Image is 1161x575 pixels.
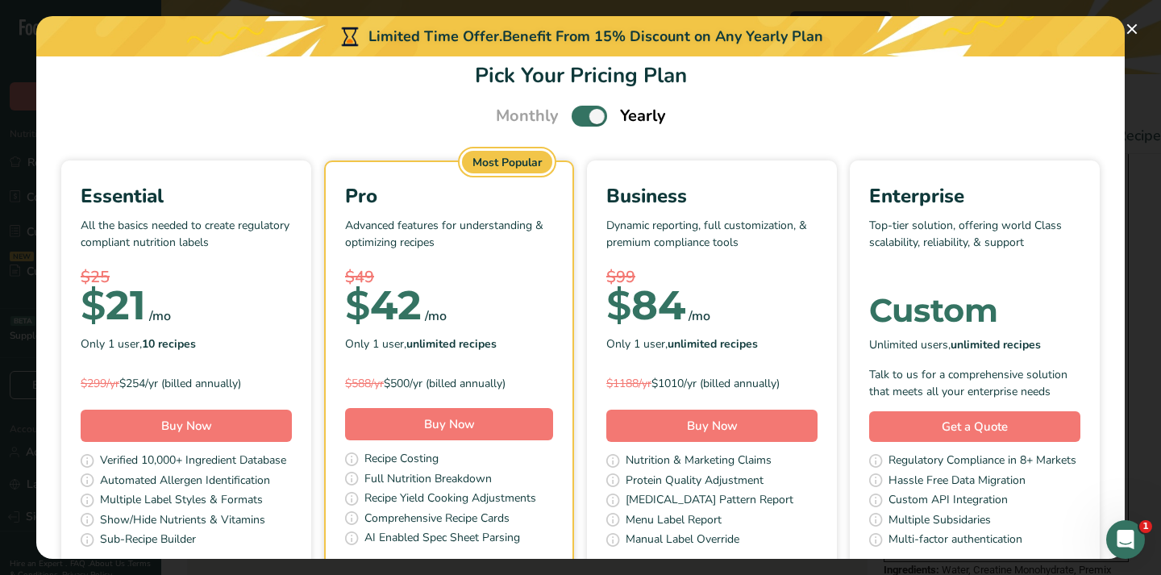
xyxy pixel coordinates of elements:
p: Dynamic reporting, full customization, & premium compliance tools [606,217,818,265]
div: $500/yr (billed annually) [345,375,553,392]
span: Buy Now [424,416,475,432]
div: $254/yr (billed annually) [81,375,292,392]
div: Enterprise [869,181,1080,210]
div: 21 [81,290,146,322]
span: Multi-factor authentication [888,531,1022,551]
span: Get a Quote [942,418,1008,436]
span: Manual Label Override [626,531,739,551]
span: Recipe Yield Cooking Adjustments [364,490,536,510]
span: Only 1 user, [345,335,497,352]
span: Monthly [496,104,559,128]
span: Yearly [620,104,666,128]
span: Show/Hide Nutrients & Vitamins [100,511,265,531]
span: Unlimited users, [869,336,1041,353]
span: $ [606,281,631,330]
span: Full Nutrition Breakdown [364,470,492,490]
span: $588/yr [345,376,384,391]
span: Protein Quality Adjustment [626,472,764,492]
iframe: Intercom live chat [1106,520,1145,559]
button: Buy Now [606,410,818,442]
div: Essential [81,181,292,210]
button: Buy Now [345,408,553,440]
div: Talk to us for a comprehensive solution that meets all your enterprise needs [869,366,1080,400]
span: Automated Allergen Identification [100,472,270,492]
p: Top-tier solution, offering world Class scalability, reliability, & support [869,217,1080,265]
span: Regulatory Compliance in 8+ Markets [888,452,1076,472]
div: Pro [345,181,553,210]
div: $25 [81,265,292,290]
button: Buy Now [81,410,292,442]
span: Menu Label Report [626,511,722,531]
div: $1010/yr (billed annually) [606,375,818,392]
span: Multiple Subsidaries [888,511,991,531]
span: Custom API Integration [888,491,1008,511]
b: 10 recipes [142,336,196,352]
span: Multiple Label Styles & Formats [100,491,263,511]
div: /mo [689,306,710,326]
a: See All Features [326,559,572,573]
span: Sub-Recipe Builder [100,531,196,551]
span: $ [345,281,370,330]
a: Get a Quote [869,411,1080,443]
div: $49 [345,265,553,290]
span: 1 [1139,520,1152,533]
span: Hassle Free Data Migration [888,472,1026,492]
div: $99 [606,265,818,290]
div: Limited Time Offer. [36,16,1125,56]
div: 84 [606,290,685,322]
span: Comprehensive Recipe Cards [364,510,510,530]
span: $ [81,281,106,330]
div: Most Popular [462,151,552,173]
span: Nutrition & Marketing Claims [626,452,772,472]
b: unlimited recipes [406,336,497,352]
div: Custom [869,294,1080,327]
span: Only 1 user, [606,335,758,352]
span: Only 1 user, [81,335,196,352]
span: $299/yr [81,376,119,391]
p: Advanced features for understanding & optimizing recipes [345,217,553,265]
b: unlimited recipes [951,337,1041,352]
div: Benefit From 15% Discount on Any Yearly Plan [502,26,823,48]
span: Recipe Costing [364,450,439,470]
p: All the basics needed to create regulatory compliant nutrition labels [81,217,292,265]
span: [MEDICAL_DATA] Pattern Report [626,491,793,511]
div: /mo [425,306,447,326]
h1: Pick Your Pricing Plan [56,60,1105,91]
span: Verified 10,000+ Ingredient Database [100,452,286,472]
div: 42 [345,290,422,322]
b: unlimited recipes [668,336,758,352]
span: Buy Now [161,418,212,434]
div: Business [606,181,818,210]
span: $1188/yr [606,376,651,391]
div: /mo [149,306,171,326]
span: Buy Now [687,418,738,434]
span: AI Enabled Spec Sheet Parsing [364,529,520,549]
